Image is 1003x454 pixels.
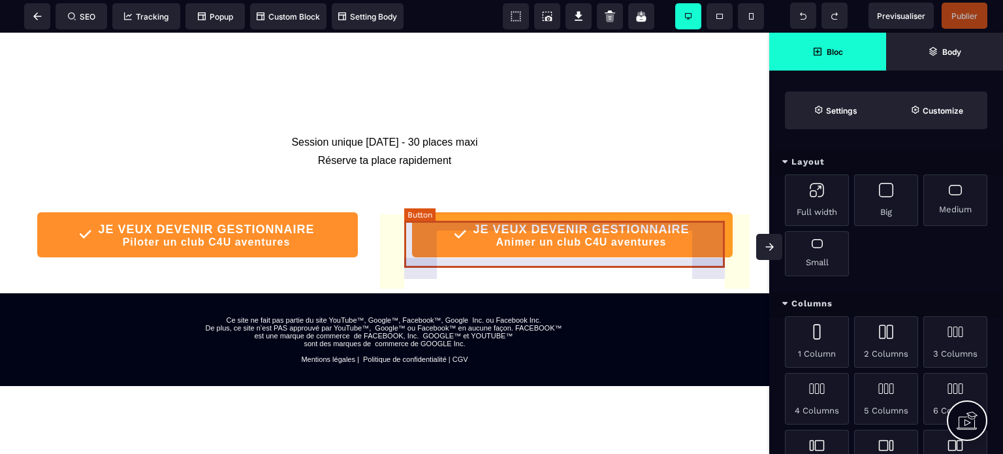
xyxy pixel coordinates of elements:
[785,174,849,226] div: Full width
[338,12,397,22] span: Setting Body
[868,3,934,29] span: Preview
[785,231,849,276] div: Small
[412,180,733,225] button: JE VEUX DEVENIR GESTIONNAIREAnimer un club C4U aventures
[923,316,987,368] div: 3 Columns
[877,11,925,21] span: Previsualiser
[827,47,843,57] strong: Bloc
[68,12,95,22] span: SEO
[886,33,1003,71] span: Open Layer Manager
[124,12,168,22] span: Tracking
[769,150,1003,174] div: Layout
[854,174,918,226] div: Big
[951,11,978,21] span: Publier
[534,3,560,29] span: Screenshot
[942,47,961,57] strong: Body
[854,373,918,425] div: 5 Columns
[503,3,529,29] span: View components
[198,12,233,22] span: Popup
[923,174,987,226] div: Medium
[37,180,358,225] button: JE VEUX DEVENIR GESTIONNAIREPiloter un club C4U aventures
[769,33,886,71] span: Open Blocks
[923,373,987,425] div: 6 Columns
[923,106,963,116] strong: Customize
[785,316,849,368] div: 1 Column
[886,91,987,129] span: Open Style Manager
[854,316,918,368] div: 2 Columns
[257,12,320,22] span: Custom Block
[785,91,886,129] span: Settings
[826,106,857,116] strong: Settings
[769,292,1003,316] div: Columns
[199,280,571,334] text: Ce site ne fait pas partie du site YouTube™, Google™, Facebook™, Google Inc. ou Facebook Inc. De ...
[785,373,849,425] div: 4 Columns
